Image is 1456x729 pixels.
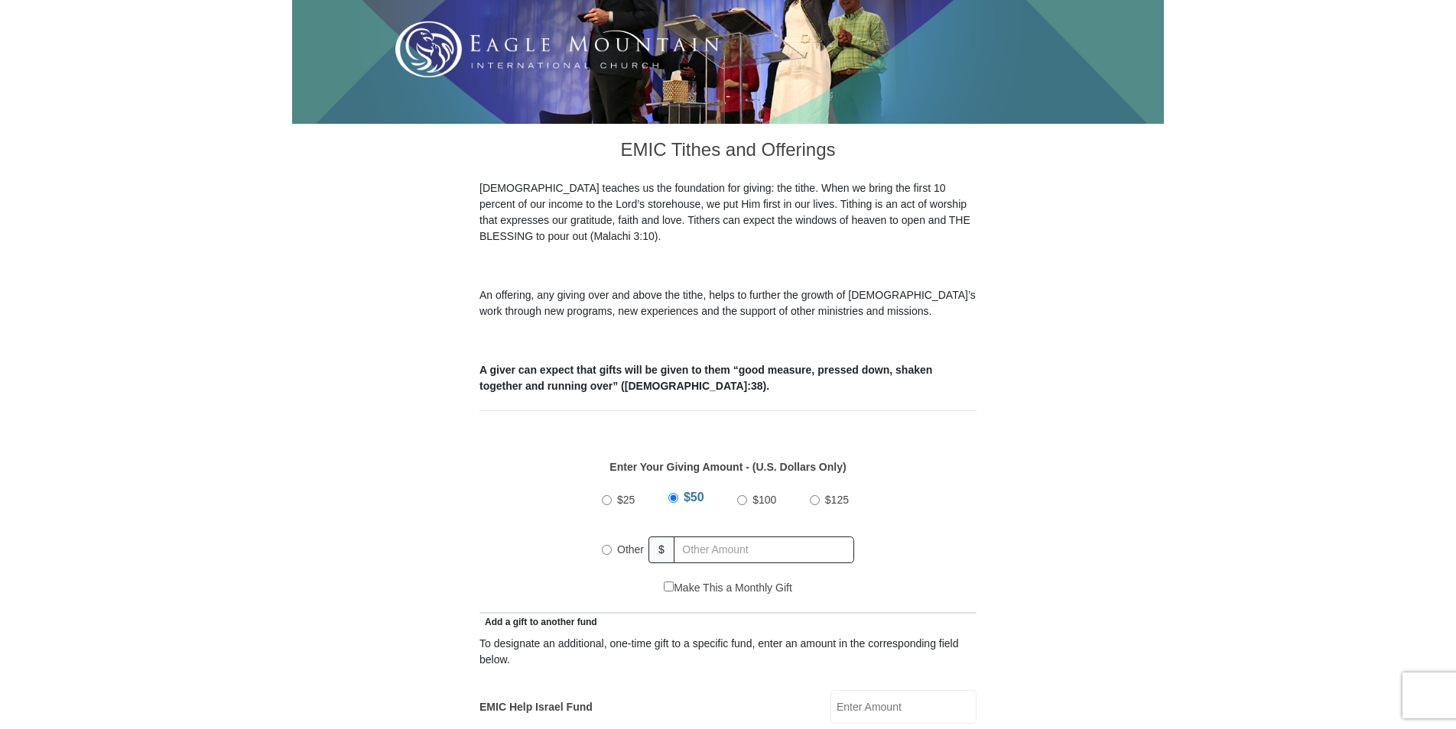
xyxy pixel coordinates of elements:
[609,461,846,473] strong: Enter Your Giving Amount - (U.S. Dollars Only)
[830,690,977,724] input: Enter Amount
[648,536,674,563] span: $
[479,617,597,627] span: Add a gift to another fund
[479,180,977,245] p: [DEMOGRAPHIC_DATA] teaches us the foundation for giving: the tithe. When we bring the first 10 pe...
[479,636,977,668] div: To designate an additional, one-time gift to a specific fund, enter an amount in the correspondin...
[664,582,674,591] input: Make This a Monthly Gift
[479,699,593,715] label: EMIC Help Israel Fund
[684,491,704,504] span: $50
[479,287,977,319] p: An offering, any giving over and above the tithe, helps to further the growth of [DEMOGRAPHIC_DAT...
[479,364,932,392] b: A giver can expect that gifts will be given to them “good measure, pressed down, shaken together ...
[479,124,977,180] h3: EMIC Tithes and Offerings
[617,494,635,506] span: $25
[674,536,854,563] input: Other Amount
[617,543,644,556] span: Other
[664,580,792,596] label: Make This a Monthly Gift
[825,494,849,506] span: $125
[752,494,776,506] span: $100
